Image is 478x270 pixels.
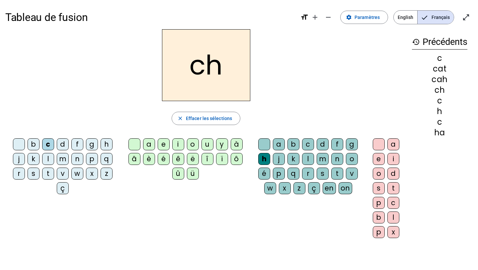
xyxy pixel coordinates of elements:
[273,168,285,180] div: p
[5,7,295,28] h1: Tableau de fusion
[412,38,420,46] mat-icon: history
[302,168,314,180] div: r
[412,86,467,94] div: ch
[57,138,69,150] div: d
[311,13,319,21] mat-icon: add
[86,153,98,165] div: p
[71,153,83,165] div: n
[101,168,113,180] div: z
[340,11,388,24] button: Paramètres
[172,153,184,165] div: ê
[187,138,199,150] div: o
[302,153,314,165] div: l
[101,138,113,150] div: h
[231,153,243,165] div: ô
[273,138,285,150] div: a
[373,153,385,165] div: e
[42,153,54,165] div: l
[323,182,336,194] div: en
[177,115,183,121] mat-icon: close
[258,168,270,180] div: é
[172,168,184,180] div: û
[86,168,98,180] div: x
[373,182,385,194] div: s
[13,168,25,180] div: r
[158,153,170,165] div: é
[71,138,83,150] div: f
[331,138,343,150] div: f
[387,168,399,180] div: d
[387,153,399,165] div: i
[322,11,335,24] button: Diminuer la taille de la police
[339,182,352,194] div: on
[42,168,54,180] div: t
[412,65,467,73] div: cat
[459,11,473,24] button: Entrer en plein écran
[273,153,285,165] div: j
[158,138,170,150] div: e
[201,138,213,150] div: u
[387,182,399,194] div: t
[143,153,155,165] div: è
[373,211,385,223] div: b
[317,138,329,150] div: d
[187,153,199,165] div: ë
[393,10,454,24] mat-button-toggle-group: Language selection
[300,13,308,21] mat-icon: format_size
[412,54,467,62] div: c
[412,107,467,115] div: h
[308,182,320,194] div: ç
[387,226,399,238] div: x
[346,153,358,165] div: o
[373,168,385,180] div: o
[187,168,199,180] div: ü
[13,153,25,165] div: j
[293,182,305,194] div: z
[201,153,213,165] div: î
[324,13,332,21] mat-icon: remove
[258,153,270,165] div: h
[231,138,243,150] div: à
[101,153,113,165] div: q
[412,75,467,83] div: cah
[302,138,314,150] div: c
[172,138,184,150] div: i
[331,153,343,165] div: n
[57,153,69,165] div: m
[42,138,54,150] div: c
[28,168,40,180] div: s
[128,153,140,165] div: â
[412,35,467,50] h3: Précédents
[308,11,322,24] button: Augmenter la taille de la police
[71,168,83,180] div: w
[412,118,467,126] div: c
[373,197,385,209] div: p
[346,14,352,20] mat-icon: settings
[331,168,343,180] div: t
[387,197,399,209] div: c
[57,168,69,180] div: v
[279,182,291,194] div: x
[355,13,380,21] span: Paramètres
[287,153,299,165] div: k
[216,138,228,150] div: y
[373,226,385,238] div: p
[86,138,98,150] div: g
[143,138,155,150] div: a
[394,11,417,24] span: English
[462,13,470,21] mat-icon: open_in_full
[346,168,358,180] div: v
[28,153,40,165] div: k
[57,182,69,194] div: ç
[317,168,329,180] div: s
[317,153,329,165] div: m
[287,138,299,150] div: b
[346,138,358,150] div: g
[216,153,228,165] div: ï
[412,97,467,105] div: c
[387,211,399,223] div: l
[172,112,240,125] button: Effacer les sélections
[418,11,454,24] span: Français
[162,29,250,101] h2: ch
[287,168,299,180] div: q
